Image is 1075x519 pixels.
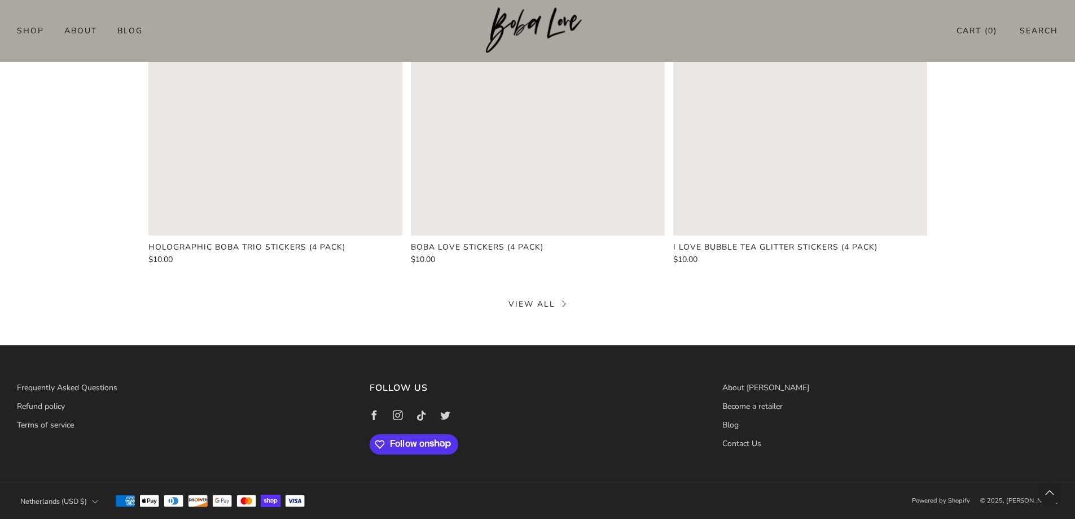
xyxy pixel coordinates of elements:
product-card-title: I Love Bubble Tea Glitter Stickers (4 Pack) [673,242,877,252]
img: Boba Love [486,7,589,54]
product-card-title: Boba Love Stickers (4 Pack) [411,242,543,252]
back-to-top-button: Back to top [1038,482,1061,505]
a: Shop [17,21,44,40]
a: About [PERSON_NAME] [722,382,809,393]
a: View all [508,299,567,309]
a: Cart [956,21,997,40]
a: Refund policy [17,401,65,412]
a: Powered by Shopify [912,496,970,505]
a: Blog [722,420,739,430]
a: $10.00 [673,256,927,264]
a: Search [1020,21,1058,40]
a: About [64,21,97,40]
span: $10.00 [673,254,697,265]
a: Boba Love Stickers (4 Pack) [411,242,665,252]
a: Become a retailer [722,401,783,412]
span: $10.00 [148,254,173,265]
a: Terms of service [17,420,74,430]
items-count: 0 [988,25,994,36]
a: Blog [117,21,143,40]
span: © 2025, [PERSON_NAME] [980,496,1058,505]
a: Holographic Boba Trio Stickers (4 Pack) [148,242,402,252]
a: Contact Us [722,438,761,449]
a: I Love Bubble Tea Glitter Stickers (4 Pack) [673,242,927,252]
h3: Follow us [370,380,705,396]
button: Netherlands (USD $) [17,489,102,514]
a: Frequently Asked Questions [17,382,117,393]
span: $10.00 [411,254,435,265]
a: $10.00 [148,256,402,264]
a: $10.00 [411,256,665,264]
product-card-title: Holographic Boba Trio Stickers (4 Pack) [148,242,345,252]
